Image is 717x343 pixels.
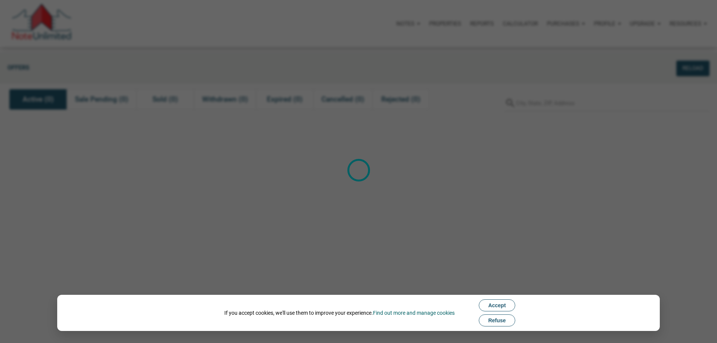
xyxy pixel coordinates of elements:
button: Accept [479,299,515,311]
div: If you accept cookies, we'll use them to improve your experience. [224,309,455,317]
span: Refuse [488,317,506,323]
button: Refuse [479,314,515,326]
span: Accept [488,302,506,308]
a: Find out more and manage cookies [373,310,455,316]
